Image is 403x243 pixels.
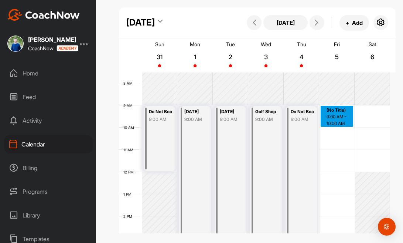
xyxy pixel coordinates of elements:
div: 9 AM [119,103,140,108]
div: Activity [4,111,93,130]
div: 9:00 AM [291,116,314,123]
img: square_fd53c66825839139679d5f1caa6e2e87.jpg [7,36,24,52]
div: [DATE] [184,108,207,116]
div: 9:00 AM [149,116,172,123]
div: [DATE] [220,108,243,116]
p: 3 [259,53,273,61]
button: [DATE] [263,15,308,30]
div: Home [4,64,93,82]
div: [DATE] [126,16,155,29]
p: Fri [334,41,340,47]
a: September 3, 2025 [248,38,284,72]
div: Library [4,206,93,225]
div: Do Not Book [149,108,172,116]
div: 9:00 AM [184,116,207,123]
a: September 6, 2025 [355,38,390,72]
p: 31 [153,53,166,61]
button: +Add [339,15,369,31]
p: Sun [155,41,164,47]
span: + [346,19,349,27]
div: 9:00 AM [255,116,278,123]
a: September 2, 2025 [213,38,248,72]
p: Thu [297,41,306,47]
div: Feed [4,88,93,106]
p: Wed [261,41,271,47]
div: 9:00 AM - 10:00 AM [327,114,353,127]
p: 5 [330,53,344,61]
div: CoachNow [28,45,76,51]
p: 4 [295,53,308,61]
div: (No Title) [327,107,353,114]
div: 2 PM [119,214,140,219]
p: Sat [369,41,376,47]
div: 11 AM [119,148,141,152]
div: [PERSON_NAME] [28,37,76,43]
p: 1 [188,53,202,61]
p: Tue [226,41,235,47]
a: September 4, 2025 [284,38,319,72]
img: CoachNow [7,9,80,21]
a: August 31, 2025 [142,38,177,72]
div: Programs [4,182,93,201]
img: CoachNow acadmey [57,45,78,51]
div: 12 PM [119,170,141,174]
div: 1 PM [119,192,139,196]
a: September 1, 2025 [177,38,213,72]
div: Golf Shop [255,108,278,116]
div: 10 AM [119,125,141,130]
div: Do Not Book [291,108,314,116]
div: Billing [4,159,93,177]
div: 8 AM [119,81,140,85]
p: Mon [190,41,200,47]
div: Open Intercom Messenger [378,218,396,236]
div: Calendar [4,135,93,153]
div: 9:00 AM [220,116,243,123]
p: 2 [224,53,237,61]
a: September 5, 2025 [319,38,355,72]
p: 6 [366,53,379,61]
